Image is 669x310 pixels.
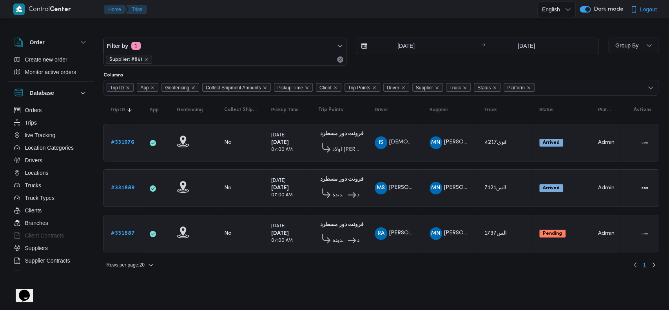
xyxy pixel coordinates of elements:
[379,136,383,149] span: IS
[643,260,646,270] span: 1
[111,231,135,236] b: # 331887
[332,236,347,245] span: قسم أول القاهرة الجديدة
[481,103,528,116] button: Truck
[412,83,443,92] span: Supplier
[271,107,299,113] span: Pickup Time
[25,105,42,115] span: Orders
[50,7,71,13] b: Center
[430,107,448,113] span: Supplier
[30,88,54,98] h3: Database
[11,217,91,229] button: Branches
[107,83,134,92] span: Trip ID
[271,185,289,190] b: [DATE]
[389,185,480,190] span: [PERSON_NAME] [PERSON_NAME]
[25,231,64,240] span: Client Contracts
[271,179,286,183] small: [DATE]
[8,279,33,302] iframe: chat widget
[543,186,560,190] b: Arrived
[25,181,41,190] span: Trucks
[431,227,440,240] span: MN
[598,107,612,113] span: Platform
[507,83,525,92] span: Platform
[462,85,467,90] button: Remove Truck from selection in this group
[206,83,261,92] span: Collect Shipment Amounts
[11,104,91,116] button: Orders
[25,193,54,203] span: Truck Types
[375,182,387,194] div: Muhammad Saaid Ali Abadallah Aljabilai
[144,57,149,62] button: remove selected entity
[11,242,91,254] button: Suppliers
[14,38,88,47] button: Order
[375,107,388,113] span: Driver
[332,190,347,200] span: قسم أول القاهرة الجديدة
[11,154,91,167] button: Drivers
[375,227,387,240] div: RIshd Ahmad Shikh Idris Omar
[11,229,91,242] button: Client Contracts
[107,260,145,270] span: Rows per page : 20
[598,185,615,190] span: Admin
[140,83,149,92] span: App
[591,6,624,13] span: Dark mode
[25,243,48,253] span: Suppliers
[25,156,42,165] span: Drivers
[263,85,267,90] button: Remove Collect Shipment Amounts from selection in this group
[431,136,440,149] span: MN
[103,72,123,78] label: Columns
[11,129,91,141] button: live Tracking
[335,55,345,64] button: Remove
[11,179,91,192] button: Trucks
[224,139,232,146] div: No
[13,4,25,15] img: X8yXhbKr1z7QwAAAABJRU5ErkJggg==
[638,136,651,149] button: Actions
[488,38,566,54] input: Press the down key to open a popover containing a calendar.
[126,5,147,14] button: Trips
[131,42,141,50] span: 1 active filters
[383,83,409,92] span: Driver
[125,85,130,90] button: Remove Trip ID from selection in this group
[372,85,377,90] button: Remove Trip Points from selection in this group
[640,5,657,14] span: Logout
[377,227,384,240] span: RA
[444,140,489,145] span: [PERSON_NAME]
[430,227,442,240] div: Muhammad Nasar Kaml Abas
[25,67,76,77] span: Monitor active orders
[111,140,134,145] b: # 331976
[111,138,134,147] a: #331976
[11,66,91,78] button: Monitor active orders
[174,103,213,116] button: Geofencing
[271,231,289,236] b: [DATE]
[271,140,289,145] b: [DATE]
[377,182,385,194] span: MS
[536,103,587,116] button: Status
[450,83,461,92] span: Truck
[484,140,507,145] span: قوي4217
[25,268,45,278] span: Devices
[320,131,364,136] b: فرونت دور مسطرد
[11,53,91,66] button: Create new order
[504,83,535,92] span: Platform
[319,83,332,92] span: Client
[372,103,419,116] button: Driver
[431,182,440,194] span: MN
[615,42,638,49] span: Group By
[416,83,433,92] span: Supplier
[150,107,159,113] span: App
[480,43,485,49] div: →
[271,133,286,138] small: [DATE]
[357,190,361,200] span: فرونت دور مسطرد
[356,38,445,54] input: Press the down key to open a popover containing a calendar.
[484,231,507,236] span: الس1737
[271,239,293,243] small: 07:00 AM
[430,182,442,194] div: Muhammad Nasar Kaml Abas
[165,83,189,92] span: Geofencing
[110,83,124,92] span: Trip ID
[107,41,128,51] span: Filter by
[8,53,94,82] div: Order
[127,107,133,113] svg: Sorted in descending order
[111,185,134,190] b: # 331889
[25,256,70,265] span: Supplier Contracts
[332,145,361,154] span: اولاد [PERSON_NAME]
[271,193,293,198] small: 07:00 AM
[11,267,91,279] button: Devices
[147,103,166,116] button: App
